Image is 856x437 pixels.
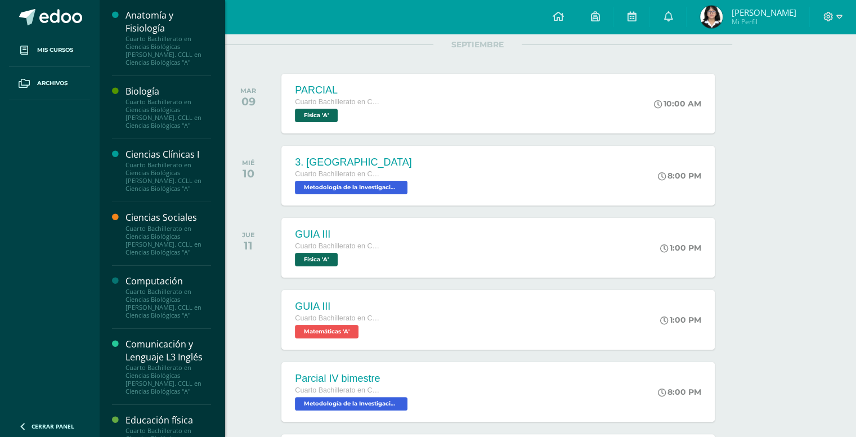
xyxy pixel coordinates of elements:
[295,301,379,313] div: GUIA III
[295,397,407,411] span: Metodología de la Investigación 'A'
[242,159,255,167] div: MIÉ
[126,211,211,224] div: Ciencias Sociales
[660,315,701,325] div: 1:00 PM
[295,109,338,122] span: Física 'A'
[9,34,90,67] a: Mis cursos
[126,9,211,35] div: Anatomía y Fisiología
[295,170,379,178] span: Cuarto Bachillerato en Ciencias Biológicas [PERSON_NAME]. CCLL en Ciencias Biológicas
[731,17,796,26] span: Mi Perfil
[126,85,211,98] div: Biología
[295,386,379,394] span: Cuarto Bachillerato en Ciencias Biológicas [PERSON_NAME]. CCLL en Ciencias Biológicas
[295,229,379,240] div: GUIA III
[242,231,255,239] div: JUE
[240,87,256,95] div: MAR
[126,9,211,66] a: Anatomía y FisiologíaCuarto Bachillerato en Ciencias Biológicas [PERSON_NAME]. CCLL en Ciencias B...
[433,39,522,50] span: SEPTIEMBRE
[126,211,211,256] a: Ciencias SocialesCuarto Bachillerato en Ciencias Biológicas [PERSON_NAME]. CCLL en Ciencias Bioló...
[126,275,211,319] a: ComputaciónCuarto Bachillerato en Ciencias Biológicas [PERSON_NAME]. CCLL en Ciencias Biológicas "A"
[295,181,407,194] span: Metodología de la Investigación 'A'
[32,422,74,430] span: Cerrar panel
[295,98,379,106] span: Cuarto Bachillerato en Ciencias Biológicas [PERSON_NAME]. CCLL en Ciencias Biológicas
[9,67,90,100] a: Archivos
[295,325,358,338] span: Matemáticas 'A'
[731,7,796,18] span: [PERSON_NAME]
[126,98,211,130] div: Cuarto Bachillerato en Ciencias Biológicas [PERSON_NAME]. CCLL en Ciencias Biológicas "A"
[126,414,211,427] div: Educación física
[37,46,73,55] span: Mis cursos
[295,314,379,322] span: Cuarto Bachillerato en Ciencias Biológicas [PERSON_NAME]. CCLL en Ciencias Biológicas
[654,99,701,109] div: 10:00 AM
[658,387,701,397] div: 8:00 PM
[126,275,211,288] div: Computación
[660,243,701,253] div: 1:00 PM
[126,288,211,319] div: Cuarto Bachillerato en Ciencias Biológicas [PERSON_NAME]. CCLL en Ciencias Biológicas "A"
[126,161,211,193] div: Cuarto Bachillerato en Ciencias Biológicas [PERSON_NAME]. CCLL en Ciencias Biológicas "A"
[240,95,256,108] div: 09
[295,373,410,385] div: Parcial IV bimestre
[126,364,211,395] div: Cuarto Bachillerato en Ciencias Biológicas [PERSON_NAME]. CCLL en Ciencias Biológicas "A"
[242,167,255,180] div: 10
[126,148,211,193] a: Ciencias Clínicas ICuarto Bachillerato en Ciencias Biológicas [PERSON_NAME]. CCLL en Ciencias Bio...
[126,35,211,66] div: Cuarto Bachillerato en Ciencias Biológicas [PERSON_NAME]. CCLL en Ciencias Biológicas "A"
[126,338,211,364] div: Comunicación y Lenguaje L3 Inglés
[295,253,338,266] span: Física 'A'
[295,84,379,96] div: PARCIAL
[295,157,411,168] div: 3. [GEOGRAPHIC_DATA]
[126,225,211,256] div: Cuarto Bachillerato en Ciencias Biológicas [PERSON_NAME]. CCLL en Ciencias Biológicas "A"
[658,171,701,181] div: 8:00 PM
[126,148,211,161] div: Ciencias Clínicas I
[700,6,723,28] img: 21e132ea44f3c8be947f0ab75521996e.png
[295,242,379,250] span: Cuarto Bachillerato en Ciencias Biológicas [PERSON_NAME]. CCLL en Ciencias Biológicas
[126,338,211,395] a: Comunicación y Lenguaje L3 InglésCuarto Bachillerato en Ciencias Biológicas [PERSON_NAME]. CCLL e...
[37,79,68,88] span: Archivos
[242,239,255,252] div: 11
[126,85,211,130] a: BiologíaCuarto Bachillerato en Ciencias Biológicas [PERSON_NAME]. CCLL en Ciencias Biológicas "A"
